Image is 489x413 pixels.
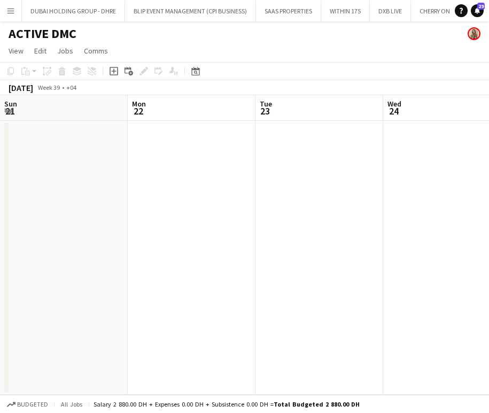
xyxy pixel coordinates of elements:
a: 29 [471,4,484,17]
button: SAAS PROPERTIES [256,1,321,21]
div: +04 [66,83,76,91]
div: [DATE] [9,82,33,93]
span: Jobs [57,46,73,56]
span: 21 [3,105,17,117]
span: Mon [132,99,146,109]
button: BLIP EVENT MANAGEMENT (CPI BUSINESS) [125,1,256,21]
span: 29 [477,3,485,10]
div: Salary 2 880.00 DH + Expenses 0.00 DH + Subsistence 0.00 DH = [94,400,360,408]
button: CHERRY ON TOP [411,1,472,21]
span: Sun [4,99,17,109]
span: Week 39 [35,83,62,91]
span: Edit [34,46,46,56]
a: Jobs [53,44,77,58]
span: 23 [258,105,272,117]
span: Tue [260,99,272,109]
a: Comms [80,44,112,58]
span: Total Budgeted 2 880.00 DH [274,400,360,408]
span: 22 [130,105,146,117]
span: All jobs [59,400,84,408]
a: View [4,44,28,58]
button: DUBAI HOLDING GROUP - DHRE [22,1,125,21]
button: WITHIN 175 [321,1,370,21]
button: Budgeted [5,399,50,410]
app-user-avatar: Viviane Melatti [468,27,480,40]
button: DXB LIVE [370,1,411,21]
span: 24 [386,105,401,117]
span: Wed [387,99,401,109]
h1: ACTIVE DMC [9,26,76,42]
a: Edit [30,44,51,58]
span: View [9,46,24,56]
span: Budgeted [17,401,48,408]
span: Comms [84,46,108,56]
